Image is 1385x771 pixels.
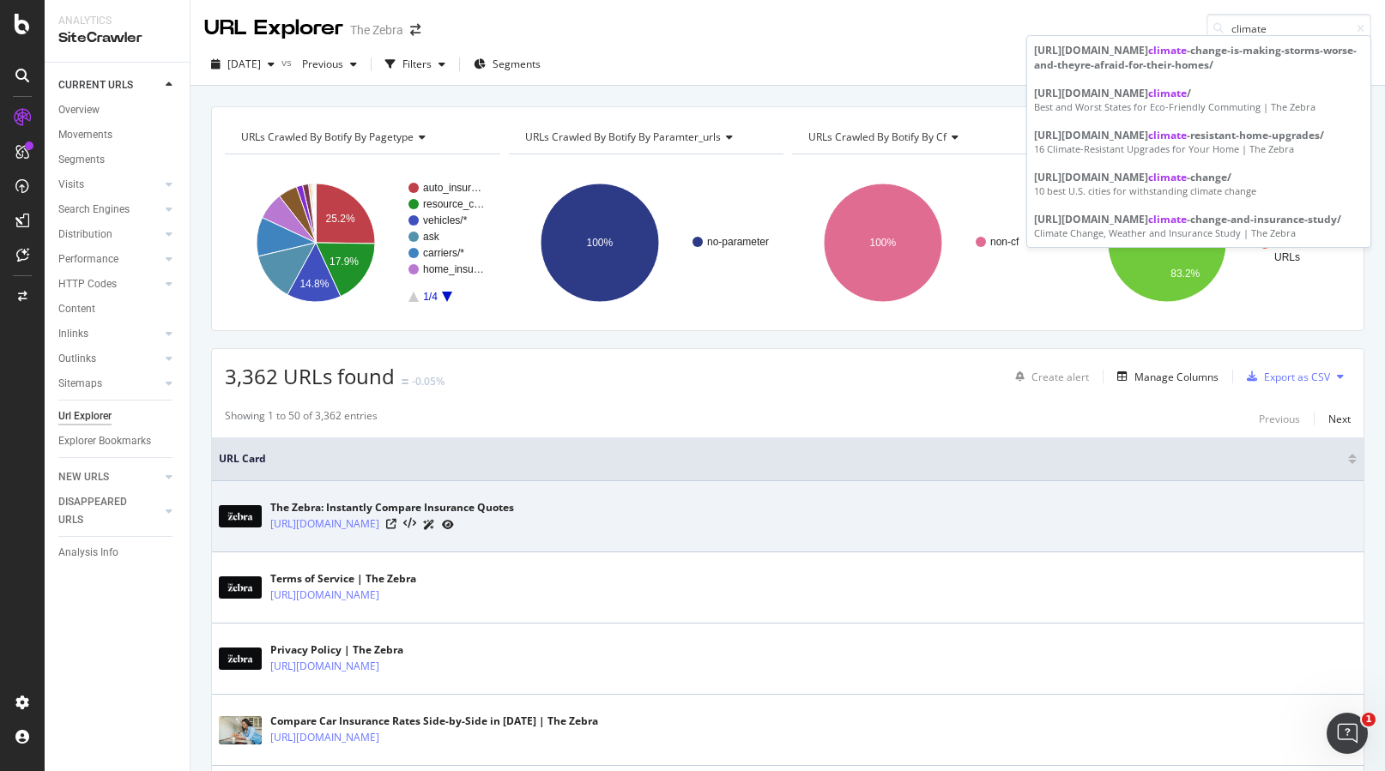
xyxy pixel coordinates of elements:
[58,226,112,244] div: Distribution
[423,182,481,194] text: auto_insur…
[225,362,395,390] span: 3,362 URLs found
[1274,251,1300,263] text: URLs
[1328,408,1351,429] button: Next
[1034,142,1364,156] div: 16 Climate-Resistant Upgrades for Your Home | The Zebra
[1148,170,1187,184] span: climate
[219,576,262,599] img: main image
[410,24,420,36] div: arrow-right-arrow-left
[225,168,500,317] svg: A chart.
[281,55,295,69] span: vs
[238,123,485,151] h4: URLs Crawled By Botify By pagetype
[1027,36,1370,79] a: [URL][DOMAIN_NAME]climate-change-is-making-storms-worse-and-theyre-afraid-for-their-homes/
[58,493,145,529] div: DISAPPEARED URLS
[586,237,613,249] text: 100%
[1274,238,1321,250] text: Not Active
[58,176,160,194] a: Visits
[58,350,96,368] div: Outlinks
[808,130,947,144] span: URLs Crawled By Botify By cf
[270,642,454,658] div: Privacy Policy | The Zebra
[1148,128,1187,142] span: climate
[412,374,445,389] div: -0.05%
[1031,370,1089,384] div: Create alert
[58,126,112,144] div: Movements
[1264,370,1330,384] div: Export as CSV
[58,468,109,486] div: NEW URLS
[442,515,454,533] a: URL Inspection
[58,126,178,144] a: Movements
[402,379,408,384] img: Equal
[58,101,100,119] div: Overview
[1027,163,1370,205] a: [URL][DOMAIN_NAME]climate-change/10 best U.S. cities for withstanding climate change
[870,237,897,249] text: 100%
[58,151,178,169] a: Segments
[58,250,118,268] div: Performance
[58,493,160,529] a: DISAPPEARED URLS
[1170,268,1200,280] text: 83.2%
[270,714,598,729] div: Compare Car Insurance Rates Side-by-Side in [DATE] | The Zebra
[423,247,464,259] text: carriers/*
[1008,363,1089,390] button: Create alert
[295,51,364,78] button: Previous
[1148,43,1187,57] span: climate
[350,21,403,39] div: The Zebra
[58,176,84,194] div: Visits
[58,275,160,293] a: HTTP Codes
[58,350,160,368] a: Outlinks
[58,76,160,94] a: CURRENT URLS
[509,168,784,317] svg: A chart.
[1259,412,1300,426] div: Previous
[58,226,160,244] a: Distribution
[295,57,343,71] span: Previous
[493,57,541,71] span: Segments
[522,123,769,151] h4: URLs Crawled By Botify By paramter_urls
[990,236,1019,248] text: non-cf
[792,168,1067,317] svg: A chart.
[270,658,379,675] a: [URL][DOMAIN_NAME]
[1240,363,1330,390] button: Export as CSV
[58,432,151,450] div: Explorer Bookmarks
[326,213,355,225] text: 25.2%
[403,518,416,530] button: View HTML Source
[330,256,359,268] text: 17.9%
[58,101,178,119] a: Overview
[1148,212,1187,226] span: climate
[1034,128,1364,142] div: [URL][DOMAIN_NAME] -resistant-home-upgrades/
[227,57,261,71] span: 2025 Sep. 19th
[1362,713,1376,726] span: 1
[270,571,454,587] div: Terms of Service | The Zebra
[402,57,432,71] div: Filters
[219,716,262,744] img: main image
[467,51,547,78] button: Segments
[58,375,102,393] div: Sitemaps
[386,519,396,529] a: Visit Online Page
[1034,226,1364,240] div: Climate Change, Weather and Insurance Study | The Zebra
[58,14,176,28] div: Analytics
[1034,212,1364,226] div: [URL][DOMAIN_NAME] -change-and-insurance-study/
[423,263,484,275] text: home_insu…
[1259,408,1300,429] button: Previous
[58,300,95,318] div: Content
[58,151,105,169] div: Segments
[58,407,178,425] a: Url Explorer
[204,14,343,43] div: URL Explorer
[225,408,378,429] div: Showing 1 to 50 of 3,362 entries
[423,515,435,533] a: AI Url Details
[1027,205,1370,247] a: [URL][DOMAIN_NAME]climate-change-and-insurance-study/Climate Change, Weather and Insurance Study ...
[241,130,414,144] span: URLs Crawled By Botify By pagetype
[270,515,379,533] a: [URL][DOMAIN_NAME]
[707,236,769,248] text: no-parameter
[1034,43,1364,72] div: [URL][DOMAIN_NAME] -change-is-making-storms-worse-and-theyre-afraid-for-their-homes/
[1327,713,1368,754] iframe: Intercom live chat
[1034,170,1364,184] div: [URL][DOMAIN_NAME] -change/
[219,451,1344,467] span: URL Card
[58,468,160,486] a: NEW URLS
[58,201,160,219] a: Search Engines
[270,587,379,604] a: [URL][DOMAIN_NAME]
[58,432,178,450] a: Explorer Bookmarks
[805,123,1052,151] h4: URLs Crawled By Botify By cf
[219,648,262,670] img: main image
[423,291,438,303] text: 1/4
[378,51,452,78] button: Filters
